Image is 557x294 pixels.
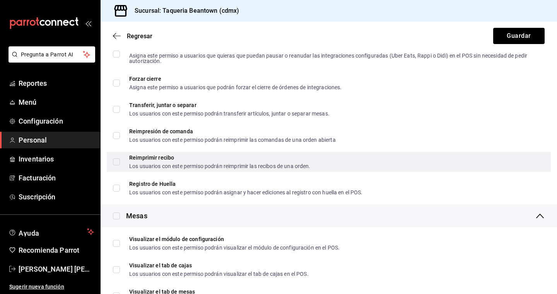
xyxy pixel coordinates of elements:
[129,263,309,268] div: Visualizar el tab de cajas
[21,51,83,59] span: Pregunta a Parrot AI
[19,173,94,183] span: Facturación
[129,190,363,195] div: Los usuarios con este permiso podrán asignar y hacer ediciones al registro con huella en el POS.
[19,154,94,164] span: Inventarios
[5,56,95,64] a: Pregunta a Parrot AI
[128,6,239,15] h3: Sucursal: Taqueria Beantown (cdmx)
[129,155,311,160] div: Reimprimir recibo
[19,264,94,274] span: [PERSON_NAME] [PERSON_NAME]
[129,181,363,187] div: Registro de Huella
[129,245,340,250] div: Los usuarios con este permiso podrán visualizar el módulo de configuración en el POS.
[19,78,94,88] span: Reportes
[129,163,311,169] div: Los usuarios con este permiso podrán reimprimir las recibos de una orden.
[85,20,91,26] button: open_drawer_menu
[19,97,94,107] span: Menú
[113,32,152,40] button: Regresar
[129,137,336,143] div: Los usuarios con este permiso podrán reimprimir las comandas de una orden abierta
[127,32,152,40] span: Regresar
[9,283,94,291] span: Sugerir nueva función
[129,111,330,116] div: Los usuarios con este permiso podrán transferir artículos, juntar o separar mesas.
[19,192,94,202] span: Suscripción
[126,211,147,221] div: Mesas
[19,116,94,126] span: Configuración
[129,76,342,82] div: Forzar cierre
[19,227,84,236] span: Ayuda
[129,236,340,242] div: Visualizar el módulo de configuración
[129,102,330,108] div: Transferir, juntar o separar
[129,129,336,134] div: Reimpresión de comanda
[19,245,94,255] span: Recomienda Parrot
[129,53,538,64] div: Asigna este permiso a usuarios que quieras que puedan pausar o reanudar las integraciones configu...
[9,46,95,63] button: Pregunta a Parrot AI
[19,135,94,145] span: Personal
[129,271,309,277] div: Los usuarios con este permiso podrán visualizar el tab de cajas en el POS.
[129,85,342,90] div: Asigna este permiso a usuarios que podrán forzar el cierre de órdenes de integraciones.
[493,28,545,44] button: Guardar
